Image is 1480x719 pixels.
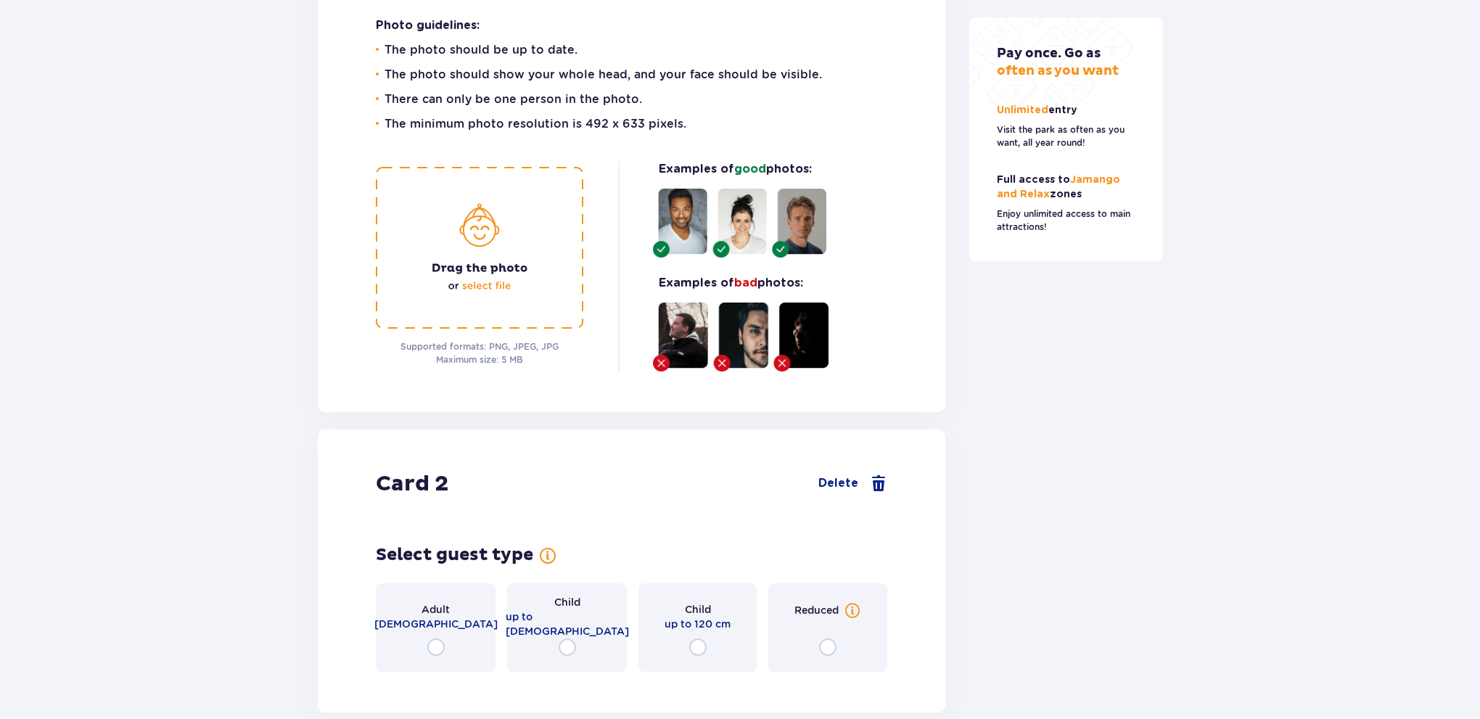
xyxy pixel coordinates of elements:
[385,67,822,83] p: The photo should show your whole head, and your face should be visible.
[653,189,826,258] img: examples of correct photos
[734,277,757,289] span: bad
[997,103,1080,118] p: Unlimited
[818,475,858,491] p: Delete
[685,602,711,617] p: Child
[1050,189,1082,200] span: zones
[385,91,642,107] p: There can only be one person in the photo.
[376,470,448,498] p: Card 2
[374,617,498,631] p: [DEMOGRAPHIC_DATA]
[436,353,523,366] p: Maximum size: 5 MB
[422,602,450,617] p: Adult
[376,544,533,566] p: Select guest type
[659,161,812,177] p: Examples of photos:
[997,123,1136,149] p: Visit the park as often as you want, all year round!
[506,609,629,638] p: up to [DEMOGRAPHIC_DATA]
[385,42,577,58] p: The photo should be up to date.
[659,275,803,291] p: Examples of photos:
[385,116,686,132] p: The minimum photo resolution is 492 x 633 pixels.
[997,175,1070,185] span: Full access to
[818,475,887,493] button: Delete
[1048,105,1077,115] span: entry
[554,595,580,609] p: Child
[400,340,559,353] p: Supported formats: PNG, JPEG, JPG
[997,45,1101,62] span: Pay once. Go as
[997,208,1136,234] p: Enjoy unlimited access to main attractions!
[653,303,829,371] img: examples of incorrect photos
[734,163,766,175] span: good
[794,603,839,617] p: Reduced
[376,17,480,33] p: Photo guidelines:
[997,45,1119,80] p: often as you want
[665,617,731,631] p: up to 120 cm
[997,173,1136,202] p: Jamango and Relax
